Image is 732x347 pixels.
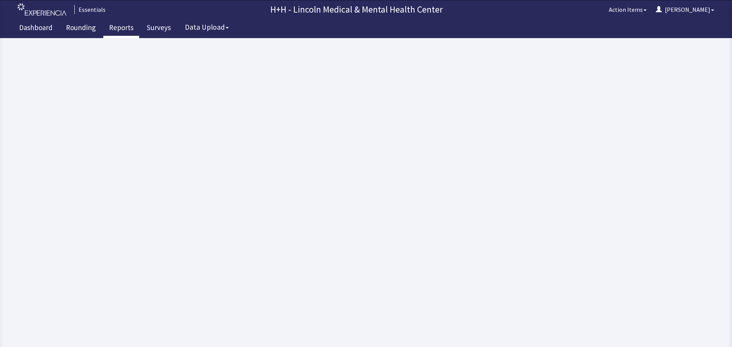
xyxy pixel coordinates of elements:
[60,19,101,38] a: Rounding
[103,19,139,38] a: Reports
[141,19,177,38] a: Surveys
[74,5,106,14] div: Essentials
[651,2,719,17] button: [PERSON_NAME]
[180,20,233,34] button: Data Upload
[604,2,651,17] button: Action Items
[18,3,66,16] img: experiencia_logo.png
[13,19,58,38] a: Dashboard
[109,3,604,16] p: H+H - Lincoln Medical & Mental Health Center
